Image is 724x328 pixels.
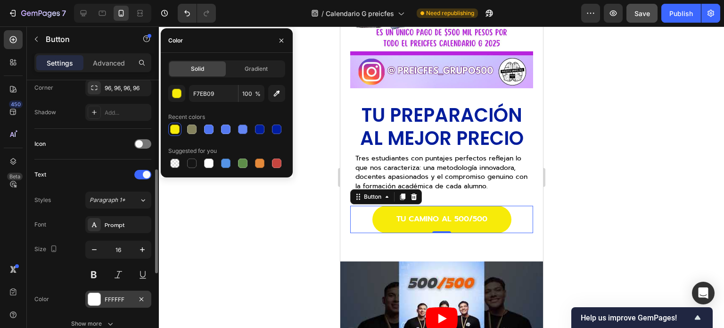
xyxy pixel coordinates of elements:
[581,313,692,322] span: Help us improve GemPages!
[34,196,51,204] div: Styles
[46,34,126,45] p: Button
[191,65,204,73] span: Solid
[626,4,658,23] button: Save
[62,8,66,19] p: 7
[255,90,261,98] span: %
[426,9,474,17] span: Need republishing
[7,173,23,180] div: Beta
[9,101,23,108] div: 450
[34,108,56,117] div: Shadow
[178,4,216,23] div: Undo/Redo
[669,8,693,18] div: Publish
[105,84,149,93] div: 96, 96, 96, 96
[661,4,701,23] button: Publish
[85,281,117,303] button: Play
[47,58,73,68] p: Settings
[168,36,183,45] div: Color
[105,109,149,117] div: Add...
[326,8,394,18] span: Calendario G preicfes
[34,295,49,303] div: Color
[90,196,125,204] span: Paragraph 1*
[692,282,715,304] div: Open Intercom Messenger
[4,4,70,23] button: 7
[581,312,703,323] button: Show survey - Help us improve GemPages!
[168,147,217,155] div: Suggested for you
[34,243,59,256] div: Size
[245,65,268,73] span: Gradient
[105,295,132,304] div: FFFFFF
[340,26,543,328] iframe: Design area
[105,221,149,229] div: Prompt
[85,192,151,209] button: Paragraph 1*
[34,84,53,92] div: Corner
[34,170,46,179] div: Text
[634,9,650,17] span: Save
[321,8,324,18] span: /
[93,58,125,68] p: Advanced
[168,113,205,121] div: Recent colors
[189,85,238,102] input: Eg: FFFFFF
[34,220,46,229] div: Font
[34,140,46,148] div: Icon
